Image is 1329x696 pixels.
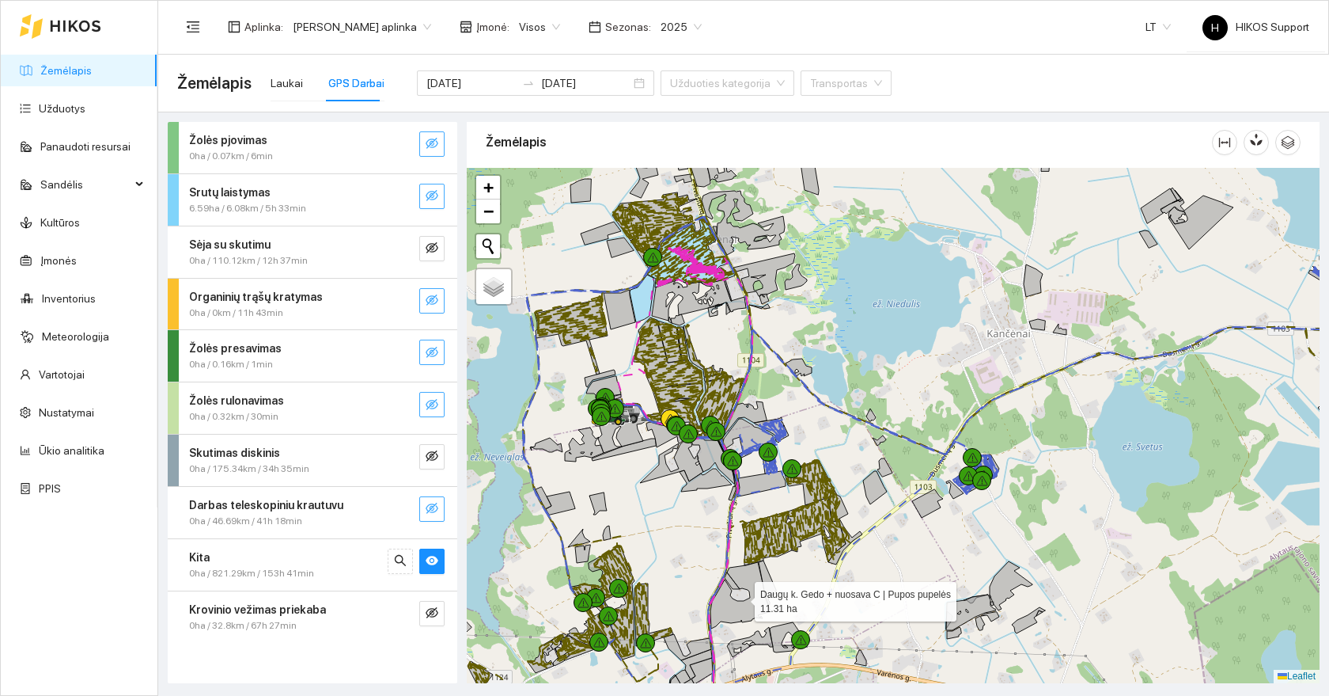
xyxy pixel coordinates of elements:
strong: Kita [189,551,210,564]
span: eye-invisible [426,242,438,257]
button: eye-invisible [419,601,445,626]
strong: Darbas teleskopiniu krautuvu [189,499,343,512]
button: Initiate a new search [476,234,500,258]
span: 0ha / 0.07km / 6min [189,149,273,164]
span: Donato Klimkevičiaus aplinka [293,15,431,39]
button: eye-invisible [419,444,445,470]
span: swap-right [522,77,535,89]
div: Kita0ha / 821.29km / 153h 41minsearcheye [168,539,457,591]
div: Sėja su skutimu0ha / 110.12km / 12h 37mineye-invisible [168,226,457,278]
span: layout [228,21,240,33]
button: eye-invisible [419,392,445,417]
div: Žolės presavimas0ha / 0.16km / 1mineye-invisible [168,330,457,382]
a: Ūkio analitika [39,444,104,457]
a: Žemėlapis [40,64,92,77]
button: eye-invisible [419,236,445,261]
div: Laukai [271,74,303,92]
a: Layers [476,269,511,304]
span: Sandėlis [40,169,131,200]
div: Srutų laistymas6.59ha / 6.08km / 5h 33mineye-invisible [168,174,457,226]
span: LT [1145,15,1171,39]
div: Krovinio vežimas priekaba0ha / 32.8km / 67h 27mineye-invisible [168,591,457,643]
span: Sezonas : [605,18,651,36]
div: Organinių trąšų kratymas0ha / 0km / 11h 43mineye-invisible [168,279,457,330]
strong: Krovinio vežimas priekaba [189,603,326,616]
strong: Žolės rulonavimas [189,394,284,407]
span: 0ha / 0.32km / 30min [189,409,278,424]
span: 0ha / 32.8km / 67h 27min [189,618,297,633]
span: shop [460,21,472,33]
input: Pradžios data [426,74,516,92]
a: Kultūros [40,216,80,229]
a: Užduotys [39,102,85,115]
span: eye-invisible [426,137,438,152]
a: Vartotojai [39,368,85,381]
a: Panaudoti resursai [40,140,131,153]
span: eye-invisible [426,607,438,622]
a: Nustatymai [39,406,94,419]
strong: Skutimas diskinis [189,447,280,459]
span: H [1211,15,1219,40]
span: 0ha / 110.12km / 12h 37min [189,253,308,268]
button: column-width [1212,130,1237,155]
span: Visos [519,15,560,39]
div: Skutimas diskinis0ha / 175.34km / 34h 35mineye-invisible [168,435,457,486]
button: eye [419,549,445,574]
div: GPS Darbai [328,74,384,92]
strong: Sėja su skutimu [189,238,271,251]
button: eye-invisible [419,131,445,157]
a: Įmonės [40,254,77,267]
a: Inventorius [42,292,96,305]
strong: Srutų laistymas [189,186,271,199]
input: Pabaigos data [541,74,630,92]
span: eye-invisible [426,346,438,361]
button: eye-invisible [419,340,445,365]
strong: Organinių trąšų kratymas [189,291,323,303]
button: eye-invisible [419,184,445,209]
div: Žemėlapis [486,120,1212,165]
span: Žemėlapis [177,70,252,96]
span: eye-invisible [426,398,438,413]
span: 0ha / 0.16km / 1min [189,357,273,372]
button: menu-fold [177,11,209,43]
span: to [522,77,535,89]
div: Žolės rulonavimas0ha / 0.32km / 30mineye-invisible [168,382,457,434]
strong: Žolės pjovimas [189,134,267,146]
span: 0ha / 175.34km / 34h 35min [189,462,309,477]
span: calendar [589,21,601,33]
a: Zoom out [476,200,500,223]
div: Darbas teleskopiniu krautuvu0ha / 46.69km / 41h 18mineye-invisible [168,487,457,538]
span: + [483,177,494,197]
a: Leaflet [1278,671,1316,682]
span: Įmonė : [476,18,509,36]
span: eye-invisible [426,502,438,517]
span: eye [426,554,438,569]
span: 0ha / 0km / 11h 43min [189,306,283,321]
span: 0ha / 821.29km / 153h 41min [189,566,314,581]
button: eye-invisible [419,496,445,522]
span: 6.59ha / 6.08km / 5h 33min [189,201,306,216]
span: column-width [1213,136,1236,149]
strong: Žolės presavimas [189,342,282,355]
div: Žolės pjovimas0ha / 0.07km / 6mineye-invisible [168,122,457,173]
button: eye-invisible [419,288,445,314]
button: search [388,549,413,574]
a: PPIS [39,482,61,495]
span: eye-invisible [426,294,438,309]
span: search [394,554,407,569]
span: − [483,201,494,221]
span: Aplinka : [244,18,283,36]
span: 0ha / 46.69km / 41h 18min [189,514,302,529]
a: Meteorologija [42,330,109,343]
span: eye-invisible [426,450,438,465]
span: eye-invisible [426,189,438,204]
span: HIKOS Support [1202,21,1309,33]
span: 2025 [661,15,702,39]
span: menu-fold [186,20,200,34]
a: Zoom in [476,176,500,200]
